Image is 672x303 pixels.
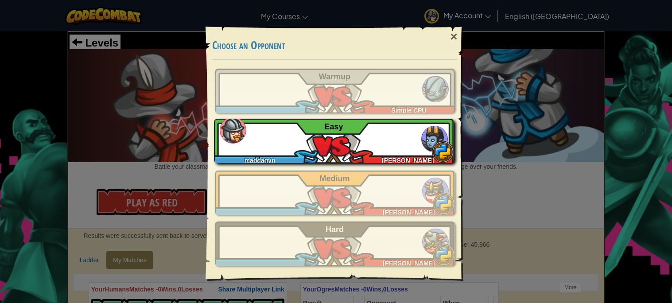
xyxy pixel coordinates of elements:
span: Simple CPU [391,107,426,114]
img: humans_ladder_easy.png [220,117,246,144]
span: Easy [325,122,343,131]
img: ogres_ladder_medium.png [422,178,449,204]
a: [PERSON_NAME] [215,171,455,215]
img: ogres_ladder_hard.png [422,229,449,255]
span: Medium [320,174,350,183]
div: × [443,24,464,50]
span: Warmup [319,72,350,81]
a: Simple CPU [215,69,455,113]
span: maddagyn [244,157,275,164]
span: [PERSON_NAME] [383,209,435,216]
a: [PERSON_NAME] [215,221,455,266]
span: Hard [326,225,344,234]
img: ogres_ladder_easy.png [421,126,448,152]
span: [PERSON_NAME] [382,157,434,164]
span: [PERSON_NAME] [383,260,435,267]
h3: Choose an Opponent [212,39,458,51]
img: ogres_ladder_tutorial.png [422,76,449,102]
a: maddagyn[PERSON_NAME] [215,119,455,163]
